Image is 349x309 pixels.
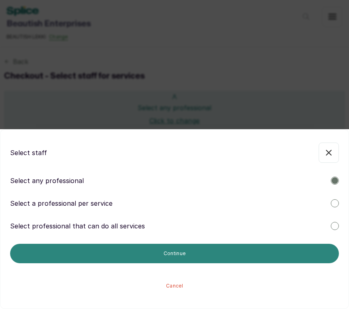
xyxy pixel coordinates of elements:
[10,176,84,185] p: Select any professional
[10,276,339,296] button: Cancel
[10,221,145,231] p: Select professional that can do all services
[10,148,47,158] p: Select staff
[10,198,113,208] p: Select a professional per service
[10,244,339,263] button: Continue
